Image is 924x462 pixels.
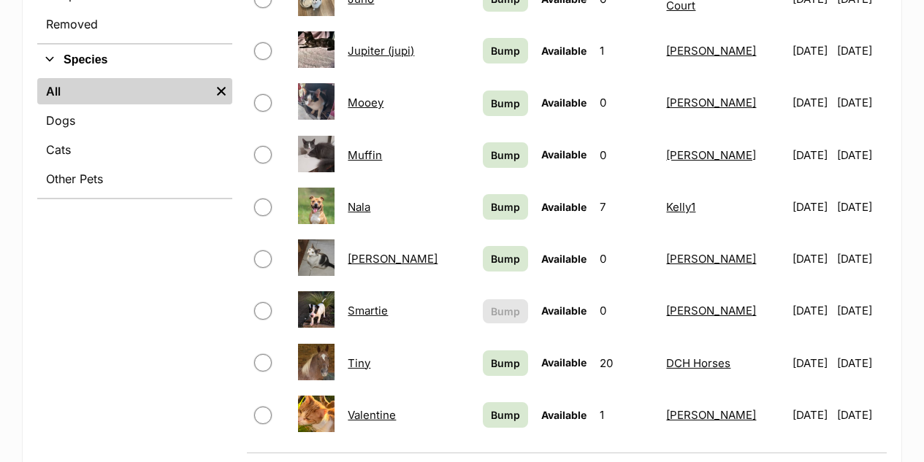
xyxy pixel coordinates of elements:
[837,234,885,284] td: [DATE]
[594,234,660,284] td: 0
[666,356,730,370] a: DCH Horses
[541,148,587,161] span: Available
[483,38,528,63] a: Bump
[594,182,660,232] td: 7
[787,26,836,76] td: [DATE]
[348,252,438,266] a: [PERSON_NAME]
[594,285,660,336] td: 0
[594,26,660,76] td: 1
[483,246,528,272] a: Bump
[483,194,528,220] a: Bump
[541,356,587,369] span: Available
[348,44,414,58] a: Jupiter (jupi)
[37,107,232,134] a: Dogs
[787,390,836,440] td: [DATE]
[491,96,520,111] span: Bump
[541,253,587,265] span: Available
[348,148,382,162] a: Muffin
[594,77,660,128] td: 0
[348,408,396,422] a: Valentine
[348,356,370,370] a: Tiny
[483,142,528,168] a: Bump
[348,200,370,214] a: Nala
[541,201,587,213] span: Available
[787,234,836,284] td: [DATE]
[37,50,232,69] button: Species
[298,344,335,380] img: Tiny
[594,338,660,388] td: 20
[491,407,520,423] span: Bump
[787,182,836,232] td: [DATE]
[491,304,520,319] span: Bump
[837,285,885,336] td: [DATE]
[837,77,885,128] td: [DATE]
[837,338,885,388] td: [DATE]
[787,285,836,336] td: [DATE]
[666,44,756,58] a: [PERSON_NAME]
[491,199,520,215] span: Bump
[37,78,210,104] a: All
[541,96,587,109] span: Available
[666,96,756,109] a: [PERSON_NAME]
[491,147,520,163] span: Bump
[837,182,885,232] td: [DATE]
[666,200,695,214] a: Kelly1
[210,78,232,104] a: Remove filter
[37,11,232,37] a: Removed
[541,304,587,317] span: Available
[666,408,756,422] a: [PERSON_NAME]
[298,239,335,276] img: Scully
[541,45,587,57] span: Available
[666,148,756,162] a: [PERSON_NAME]
[483,402,528,428] a: Bump
[594,130,660,180] td: 0
[483,350,528,376] a: Bump
[491,355,520,371] span: Bump
[348,304,388,317] a: Smartie
[298,188,335,224] img: Nala
[787,338,836,388] td: [DATE]
[541,409,587,421] span: Available
[837,390,885,440] td: [DATE]
[37,166,232,192] a: Other Pets
[787,77,836,128] td: [DATE]
[837,130,885,180] td: [DATE]
[37,75,232,198] div: Species
[348,96,383,109] a: Mooey
[491,251,520,266] span: Bump
[37,136,232,163] a: Cats
[594,390,660,440] td: 1
[837,26,885,76] td: [DATE]
[666,304,756,317] a: [PERSON_NAME]
[491,43,520,58] span: Bump
[483,91,528,116] a: Bump
[666,252,756,266] a: [PERSON_NAME]
[483,299,528,323] button: Bump
[787,130,836,180] td: [DATE]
